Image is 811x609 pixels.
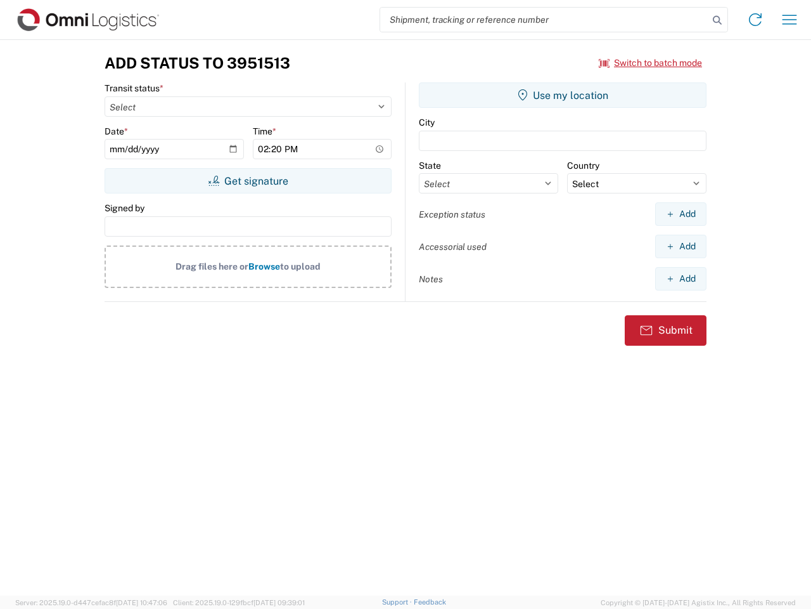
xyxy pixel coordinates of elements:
[105,202,144,214] label: Signed by
[419,117,435,128] label: City
[253,599,305,606] span: [DATE] 09:39:01
[173,599,305,606] span: Client: 2025.19.0-129fbcf
[105,168,392,193] button: Get signature
[253,126,276,137] label: Time
[655,202,706,226] button: Add
[419,241,487,252] label: Accessorial used
[419,160,441,171] label: State
[655,235,706,258] button: Add
[105,126,128,137] label: Date
[625,315,706,346] button: Submit
[105,82,163,94] label: Transit status
[419,209,485,220] label: Exception status
[382,598,414,606] a: Support
[380,8,708,32] input: Shipment, tracking or reference number
[105,54,290,72] h3: Add Status to 3951513
[419,273,443,285] label: Notes
[248,261,280,272] span: Browse
[176,261,248,272] span: Drag files here or
[419,82,706,108] button: Use my location
[414,598,446,606] a: Feedback
[116,599,167,606] span: [DATE] 10:47:06
[567,160,599,171] label: Country
[599,53,702,74] button: Switch to batch mode
[280,261,321,272] span: to upload
[655,267,706,291] button: Add
[601,597,796,608] span: Copyright © [DATE]-[DATE] Agistix Inc., All Rights Reserved
[15,599,167,606] span: Server: 2025.19.0-d447cefac8f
